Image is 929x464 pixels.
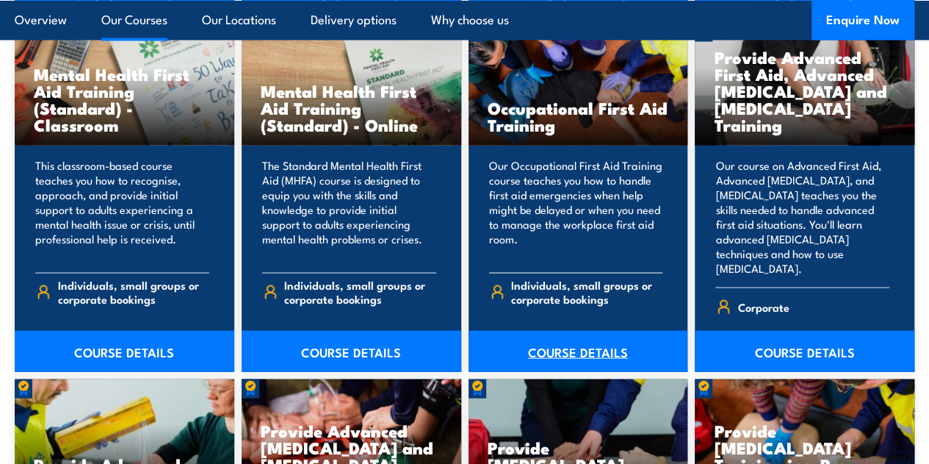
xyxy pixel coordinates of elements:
[489,158,663,261] p: Our Occupational First Aid Training course teaches you how to handle first aid emergencies when h...
[284,278,435,306] span: Individuals, small groups or corporate bookings
[34,65,215,133] h3: Mental Health First Aid Training (Standard) - Classroom
[738,296,789,318] span: Corporate
[58,278,209,306] span: Individuals, small groups or corporate bookings
[714,49,895,133] h3: Provide Advanced First Aid, Advanced [MEDICAL_DATA] and [MEDICAL_DATA] Training
[15,331,234,372] a: COURSE DETAILS
[488,99,669,133] h3: Occupational First Aid Training
[35,158,209,261] p: This classroom-based course teaches you how to recognise, approach, and provide initial support t...
[511,278,662,306] span: Individuals, small groups or corporate bookings
[469,331,688,372] a: COURSE DETAILS
[242,331,461,372] a: COURSE DETAILS
[715,158,889,276] p: Our course on Advanced First Aid, Advanced [MEDICAL_DATA], and [MEDICAL_DATA] teaches you the ski...
[695,331,914,372] a: COURSE DETAILS
[262,158,436,261] p: The Standard Mental Health First Aid (MHFA) course is designed to equip you with the skills and k...
[261,82,442,133] h3: Mental Health First Aid Training (Standard) - Online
